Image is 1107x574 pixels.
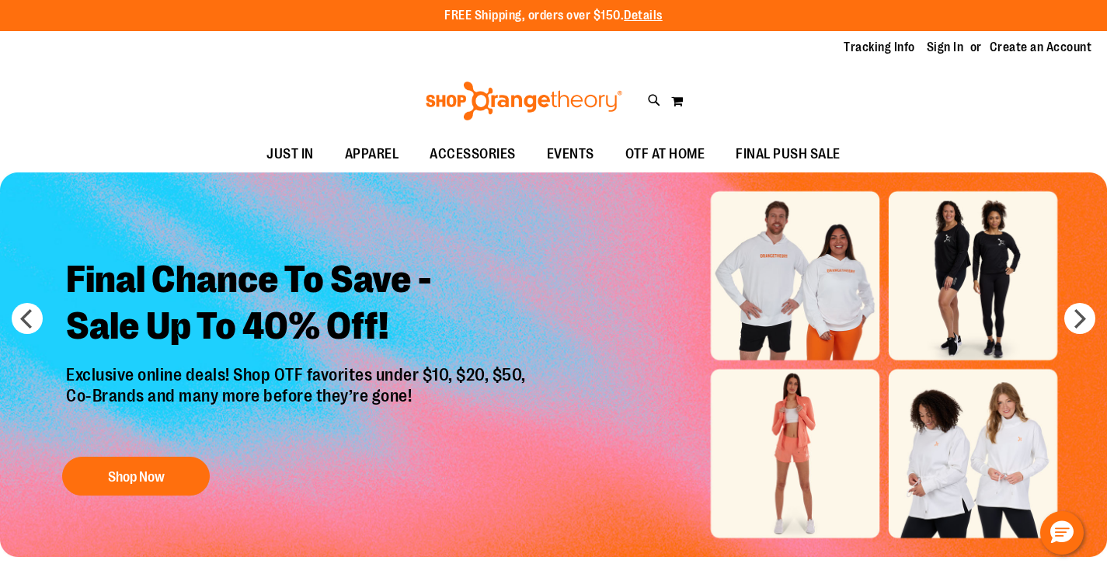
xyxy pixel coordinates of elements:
span: FINAL PUSH SALE [736,137,841,172]
p: FREE Shipping, orders over $150. [444,7,663,25]
a: Final Chance To Save -Sale Up To 40% Off! Exclusive online deals! Shop OTF favorites under $10, $... [54,245,541,503]
h2: Final Chance To Save - Sale Up To 40% Off! [54,245,541,365]
button: next [1064,303,1095,334]
p: Exclusive online deals! Shop OTF favorites under $10, $20, $50, Co-Brands and many more before th... [54,365,541,441]
a: EVENTS [531,137,610,172]
a: OTF AT HOME [610,137,721,172]
a: Tracking Info [844,39,915,56]
button: prev [12,303,43,334]
a: APPAREL [329,137,415,172]
span: JUST IN [266,137,314,172]
a: Sign In [927,39,964,56]
a: Create an Account [990,39,1092,56]
a: FINAL PUSH SALE [720,137,856,172]
img: Shop Orangetheory [423,82,625,120]
span: ACCESSORIES [430,137,516,172]
span: OTF AT HOME [625,137,705,172]
span: EVENTS [547,137,594,172]
span: APPAREL [345,137,399,172]
a: Details [624,9,663,23]
a: JUST IN [251,137,329,172]
a: ACCESSORIES [414,137,531,172]
button: Shop Now [62,457,210,496]
button: Hello, have a question? Let’s chat. [1040,511,1084,555]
